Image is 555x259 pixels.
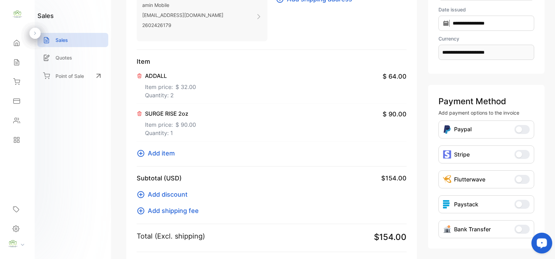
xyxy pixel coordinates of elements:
span: $ 64.00 [383,72,407,81]
button: Add item [137,149,179,158]
p: Item price: [145,118,196,129]
p: ADDALL [145,72,196,80]
img: icon [443,150,451,159]
p: 2602426179 [142,20,223,30]
a: Quotes [37,51,108,65]
img: icon [443,200,451,208]
p: Item [137,57,407,66]
label: Date issued [438,6,534,13]
span: $ 90.00 [176,120,196,129]
span: Add item [148,149,175,158]
span: $ 32.00 [176,83,196,91]
img: logo [12,9,23,19]
p: Add payment options to the invoice [438,109,534,116]
span: Add shipping fee [148,206,199,215]
p: Subtotal (USD) [137,173,182,183]
span: $154.00 [381,173,407,183]
a: Point of Sale [37,68,108,83]
p: Quotes [55,54,72,61]
p: SURGE RISE 2oz [145,109,196,118]
img: Icon [443,225,451,233]
p: Paypal [454,125,472,134]
p: Payment Method [438,95,534,108]
p: Stripe [454,150,470,159]
p: Point of Sale [55,72,84,80]
button: Add shipping fee [137,206,203,215]
p: Quantity: 2 [145,91,196,99]
iframe: LiveChat chat widget [526,230,555,259]
img: profile [8,239,18,249]
img: Icon [443,125,451,134]
p: Quantity: 1 [145,129,196,137]
p: Paystack [454,200,478,208]
p: [EMAIL_ADDRESS][DOMAIN_NAME] [142,10,223,20]
p: Item price: [145,80,196,91]
p: Sales [55,36,68,44]
button: Add discount [137,190,192,199]
p: Flutterwave [454,175,485,184]
p: Bank Transfer [454,225,491,233]
span: $ 90.00 [383,109,407,119]
h1: sales [37,11,54,20]
span: $154.00 [374,231,407,243]
label: Currency [438,35,534,42]
span: Add discount [148,190,188,199]
p: Total (Excl. shipping) [137,231,205,241]
img: Icon [443,175,451,184]
a: Sales [37,33,108,47]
